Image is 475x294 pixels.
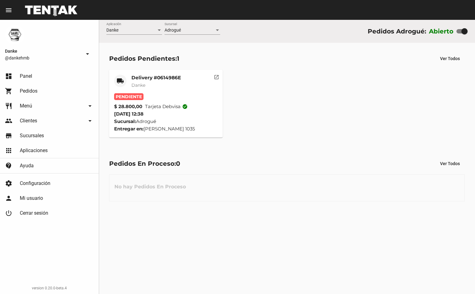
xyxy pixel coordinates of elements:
strong: $ 28.800,00 [114,103,142,110]
div: Pedidos Pendientes: [109,54,179,64]
span: Menú [20,103,32,109]
div: Adrogué [114,118,218,125]
mat-icon: restaurant [5,102,12,110]
div: Pedidos En Proceso: [109,159,180,169]
mat-icon: open_in_new [214,73,219,79]
span: 1 [177,55,179,62]
mat-icon: contact_support [5,162,12,169]
span: Pedidos [20,88,37,94]
div: [PERSON_NAME] 1035 [114,125,218,133]
span: Danke [5,47,81,55]
mat-icon: check_circle [182,104,188,109]
span: Pendiente [114,93,143,100]
div: Pedidos Adrogué: [368,26,426,36]
mat-icon: local_shipping [117,77,124,85]
span: @dankehmb [5,55,81,61]
mat-icon: power_settings_new [5,209,12,217]
div: version 0.20.0-beta.4 [5,285,94,291]
strong: Sucursal: [114,118,136,124]
span: Aplicaciones [20,147,48,154]
mat-icon: store [5,132,12,139]
button: Ver Todos [435,53,465,64]
mat-icon: settings [5,180,12,187]
span: Configuración [20,180,50,186]
mat-icon: person [5,195,12,202]
span: Panel [20,73,32,79]
label: Abierto [429,26,454,36]
span: Adrogué [165,28,181,33]
span: Ver Todos [440,161,460,166]
span: Ayuda [20,163,34,169]
iframe: chat widget [449,269,469,288]
mat-icon: dashboard [5,72,12,80]
span: Sucursales [20,133,44,139]
mat-icon: shopping_cart [5,87,12,95]
span: Ver Todos [440,56,460,61]
span: Tarjeta debvisa [145,103,188,110]
mat-card-title: Delivery #0614986E [131,75,181,81]
button: Ver Todos [435,158,465,169]
mat-icon: apps [5,147,12,154]
span: Danke [106,28,118,33]
span: Danke [131,82,145,88]
h3: No hay Pedidos En Proceso [109,178,191,196]
strong: Entregar en: [114,126,143,132]
img: 1d4517d0-56da-456b-81f5-6111ccf01445.png [5,25,25,45]
mat-icon: arrow_drop_down [86,102,94,110]
span: [DATE] 12:38 [114,111,143,117]
mat-icon: arrow_drop_down [86,117,94,125]
span: 0 [176,160,180,167]
mat-icon: people [5,117,12,125]
mat-icon: menu [5,7,12,14]
span: Cerrar sesión [20,210,48,216]
span: Clientes [20,118,37,124]
span: Mi usuario [20,195,43,201]
mat-icon: arrow_drop_down [84,50,91,58]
